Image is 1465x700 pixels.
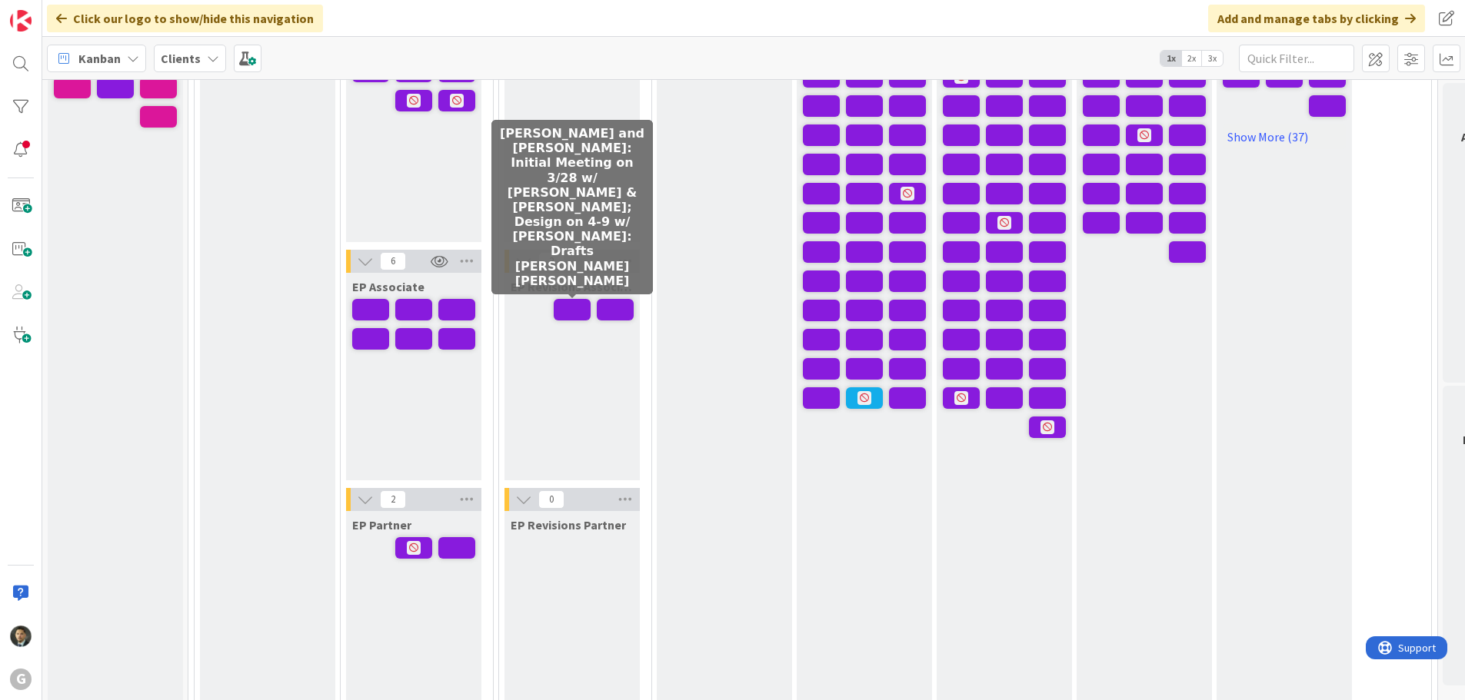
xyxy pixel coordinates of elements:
[380,252,406,270] span: 6
[352,517,411,532] span: EP Partner
[1202,51,1223,66] span: 3x
[47,5,323,32] div: Click our logo to show/hide this navigation
[511,517,626,532] span: EP Revisions Partner
[161,51,201,66] b: Clients
[1223,124,1346,149] a: Show More (37)
[498,126,647,288] h5: [PERSON_NAME] and [PERSON_NAME]: Initial Meeting on 3/28 w/ [PERSON_NAME] & [PERSON_NAME]; Design...
[1208,5,1425,32] div: Add and manage tabs by clicking
[1239,45,1354,72] input: Quick Filter...
[538,490,564,509] span: 0
[10,10,32,32] img: Visit kanbanzone.com
[10,625,32,647] img: CG
[380,490,406,509] span: 2
[352,279,425,294] span: EP Associate
[10,668,32,690] div: G
[78,49,121,68] span: Kanban
[1181,51,1202,66] span: 2x
[32,2,70,21] span: Support
[1160,51,1181,66] span: 1x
